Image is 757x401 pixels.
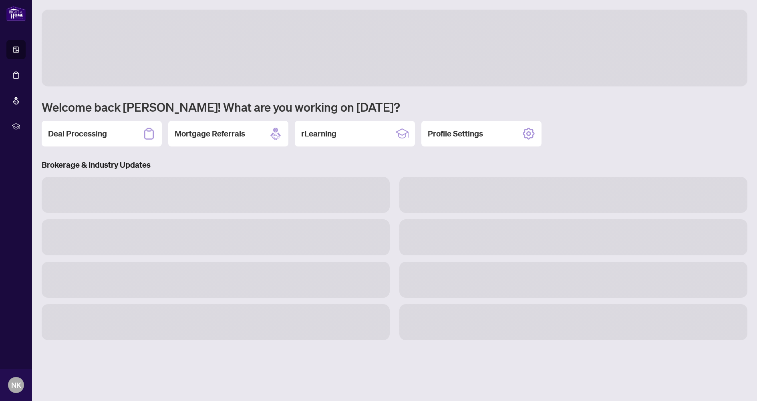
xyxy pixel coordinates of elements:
span: NK [11,379,21,391]
h2: Mortgage Referrals [175,128,245,139]
h2: Profile Settings [428,128,483,139]
h3: Brokerage & Industry Updates [42,159,747,170]
h1: Welcome back [PERSON_NAME]! What are you working on [DATE]? [42,99,747,114]
h2: Deal Processing [48,128,107,139]
h2: rLearning [301,128,336,139]
img: logo [6,6,26,21]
